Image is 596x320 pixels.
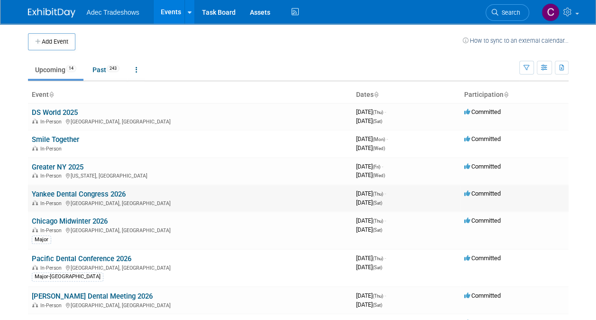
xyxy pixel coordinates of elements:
[40,227,64,234] span: In-Person
[373,293,383,299] span: (Thu)
[32,292,153,301] a: [PERSON_NAME] Dental Meeting 2026
[385,292,386,299] span: -
[32,301,348,309] div: [GEOGRAPHIC_DATA], [GEOGRAPHIC_DATA]
[356,254,386,262] span: [DATE]
[32,235,51,244] div: Major
[464,292,501,299] span: Committed
[356,217,386,224] span: [DATE]
[541,3,559,21] img: Carol Schmidlin
[40,173,64,179] span: In-Person
[356,144,385,151] span: [DATE]
[373,265,382,270] span: (Sat)
[40,265,64,271] span: In-Person
[32,264,348,271] div: [GEOGRAPHIC_DATA], [GEOGRAPHIC_DATA]
[498,9,520,16] span: Search
[32,199,348,207] div: [GEOGRAPHIC_DATA], [GEOGRAPHIC_DATA]
[385,108,386,115] span: -
[356,163,383,170] span: [DATE]
[373,119,382,124] span: (Sat)
[373,200,382,206] span: (Sat)
[464,217,501,224] span: Committed
[356,301,382,308] span: [DATE]
[32,227,38,232] img: In-Person Event
[49,91,54,98] a: Sort by Event Name
[373,191,383,197] span: (Thu)
[356,108,386,115] span: [DATE]
[373,110,383,115] span: (Thu)
[504,91,508,98] a: Sort by Participation Type
[386,135,388,142] span: -
[32,217,108,226] a: Chicago Midwinter 2026
[385,190,386,197] span: -
[464,254,501,262] span: Committed
[32,265,38,270] img: In-Person Event
[373,227,382,233] span: (Sat)
[28,87,352,103] th: Event
[40,302,64,309] span: In-Person
[373,146,385,151] span: (Wed)
[374,91,378,98] a: Sort by Start Date
[356,226,382,233] span: [DATE]
[32,119,38,123] img: In-Person Event
[40,200,64,207] span: In-Person
[32,117,348,125] div: [GEOGRAPHIC_DATA], [GEOGRAPHIC_DATA]
[66,65,76,72] span: 14
[32,254,131,263] a: Pacific Dental Conference 2026
[373,302,382,308] span: (Sat)
[373,256,383,261] span: (Thu)
[28,61,83,79] a: Upcoming14
[32,190,126,198] a: Yankee Dental Congress 2026
[356,135,388,142] span: [DATE]
[356,292,386,299] span: [DATE]
[356,199,382,206] span: [DATE]
[356,171,385,179] span: [DATE]
[464,108,501,115] span: Committed
[32,173,38,178] img: In-Person Event
[32,273,103,281] div: Major-[GEOGRAPHIC_DATA]
[28,33,75,50] button: Add Event
[385,217,386,224] span: -
[28,8,75,18] img: ExhibitDay
[382,163,383,170] span: -
[352,87,460,103] th: Dates
[40,146,64,152] span: In-Person
[464,163,501,170] span: Committed
[32,135,79,144] a: Smile Together
[385,254,386,262] span: -
[32,171,348,179] div: [US_STATE], [GEOGRAPHIC_DATA]
[463,37,568,44] a: How to sync to an external calendar...
[32,108,78,117] a: DS World 2025
[32,200,38,205] img: In-Person Event
[356,117,382,124] span: [DATE]
[373,164,380,169] span: (Fri)
[32,146,38,151] img: In-Person Event
[356,264,382,271] span: [DATE]
[32,226,348,234] div: [GEOGRAPHIC_DATA], [GEOGRAPHIC_DATA]
[373,173,385,178] span: (Wed)
[32,302,38,307] img: In-Person Event
[464,190,501,197] span: Committed
[486,4,529,21] a: Search
[373,218,383,224] span: (Thu)
[87,9,139,16] span: Adec Tradeshows
[464,135,501,142] span: Committed
[107,65,119,72] span: 243
[373,137,385,142] span: (Mon)
[40,119,64,125] span: In-Person
[32,163,83,171] a: Greater NY 2025
[85,61,127,79] a: Past243
[460,87,568,103] th: Participation
[356,190,386,197] span: [DATE]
